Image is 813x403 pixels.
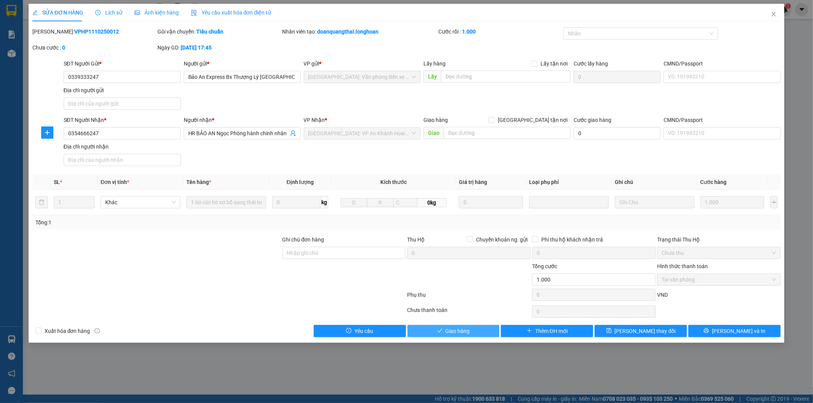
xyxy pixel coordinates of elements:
[763,4,784,25] button: Close
[393,198,417,207] input: C
[308,71,416,83] span: Hải Phòng: Văn phòng Bến xe Thượng Lý
[54,179,60,185] span: SL
[135,10,140,15] span: picture
[701,179,727,185] span: Cước hàng
[32,27,156,36] div: [PERSON_NAME]:
[186,196,266,208] input: VD: Bàn, Ghế
[664,59,781,68] div: CMND/Passport
[704,328,709,334] span: printer
[341,198,367,207] input: D
[662,247,776,259] span: Chưa thu
[688,325,781,337] button: printer[PERSON_NAME] và In
[501,325,593,337] button: plusThêm ĐH mới
[657,292,668,298] span: VND
[64,98,181,110] input: Địa chỉ của người gửi
[64,116,181,124] div: SĐT Người Nhận
[95,10,101,15] span: clock-circle
[537,59,571,68] span: Lấy tận nơi
[62,45,65,51] b: 0
[615,327,676,335] span: [PERSON_NAME] thay đổi
[32,43,156,52] div: Chưa cước :
[184,116,301,124] div: Người nhận
[771,11,777,17] span: close
[95,328,100,334] span: info-circle
[423,117,448,123] span: Giao hàng
[184,59,301,68] div: Người gửi
[438,27,562,36] div: Cước rồi :
[95,10,122,16] span: Lịch sử
[105,197,176,208] span: Khác
[407,306,532,319] div: Chưa thanh toán
[574,61,608,67] label: Cước lấy hàng
[346,328,351,334] span: exclamation-circle
[423,70,441,83] span: Lấy
[191,10,271,16] span: Yêu cầu xuất hóa đơn điện tử
[282,27,437,36] div: Nhân viên tạo:
[473,235,531,244] span: Chuyển khoản ng. gửi
[64,142,181,151] div: Địa chỉ người nhận
[535,327,568,335] span: Thêm ĐH mới
[664,116,781,124] div: CMND/Passport
[32,10,38,15] span: edit
[354,327,373,335] span: Yêu cầu
[701,196,765,208] input: 0
[446,327,470,335] span: Giao hàng
[527,328,532,334] span: plus
[532,263,557,269] span: Tổng cước
[191,10,197,16] img: icon
[662,274,776,285] span: Tại văn phòng
[595,325,687,337] button: save[PERSON_NAME] thay đổi
[321,196,328,208] span: kg
[181,45,212,51] b: [DATE] 17:45
[157,27,281,36] div: Gói vận chuyển:
[417,198,447,207] span: 0kg
[462,29,476,35] b: 1.000
[64,154,181,166] input: Địa chỉ của người nhận
[101,179,129,185] span: Đơn vị tính
[287,179,314,185] span: Định lượng
[615,196,694,208] input: Ghi Chú
[308,128,416,139] span: Hà Nội: VP An Khánh Hoài Đức
[318,29,379,35] b: doanquangthai.longhoan
[282,247,406,259] input: Ghi chú đơn hàng
[407,237,425,243] span: Thu Hộ
[35,218,314,227] div: Tổng: 1
[444,127,571,139] input: Dọc đường
[367,198,394,207] input: R
[574,71,661,83] input: Cước lấy hàng
[538,235,606,244] span: Phí thu hộ khách nhận trả
[64,86,181,94] div: Địa chỉ người gửi
[657,235,781,244] div: Trạng thái Thu Hộ
[770,196,778,208] button: plus
[495,116,571,124] span: [GEOGRAPHIC_DATA] tận nơi
[41,126,53,139] button: plus
[612,175,698,190] th: Ghi chú
[606,328,612,334] span: save
[574,127,661,139] input: Cước giao hàng
[32,10,83,16] span: SỬA ĐƠN HÀNG
[42,130,53,136] span: plus
[304,117,325,123] span: VP Nhận
[407,291,532,304] div: Phụ thu
[437,328,443,334] span: check
[526,175,612,190] th: Loại phụ phí
[459,196,523,208] input: 0
[74,29,119,35] b: VPHP1110250012
[196,29,223,35] b: Tiêu chuẩn
[35,196,48,208] button: delete
[42,327,93,335] span: Xuất hóa đơn hàng
[282,237,324,243] label: Ghi chú đơn hàng
[290,130,296,136] span: user-add
[459,179,487,185] span: Giá trị hàng
[304,59,421,68] div: VP gửi
[314,325,406,337] button: exclamation-circleYêu cầu
[64,59,181,68] div: SĐT Người Gửi
[574,117,611,123] label: Cước giao hàng
[423,127,444,139] span: Giao
[157,43,281,52] div: Ngày GD:
[441,70,571,83] input: Dọc đường
[657,263,708,269] label: Hình thức thanh toán
[135,10,179,16] span: Ảnh kiện hàng
[712,327,765,335] span: [PERSON_NAME] và In
[407,325,500,337] button: checkGiao hàng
